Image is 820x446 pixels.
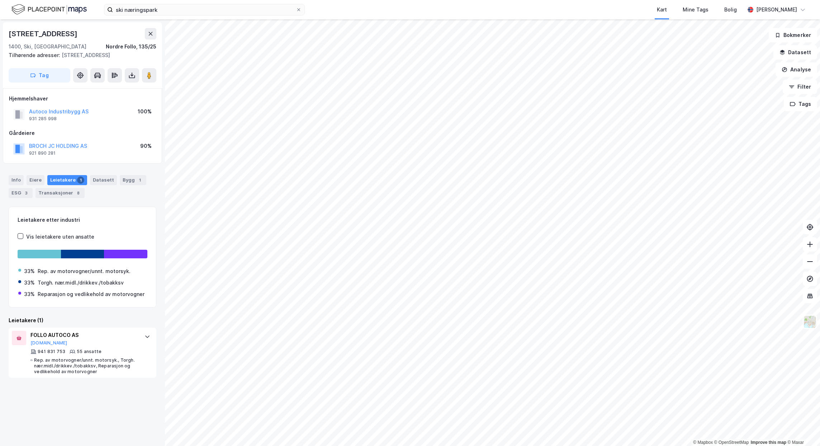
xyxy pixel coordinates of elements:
[9,94,156,103] div: Hjemmelshaver
[35,188,85,198] div: Transaksjoner
[657,5,667,14] div: Kart
[140,142,152,150] div: 90%
[30,331,137,339] div: FOLLO AUTOCO AS
[113,4,296,15] input: Søk på adresse, matrikkel, gårdeiere, leietakere eller personer
[803,315,817,329] img: Z
[24,278,35,287] div: 33%
[9,28,79,39] div: [STREET_ADDRESS]
[38,267,131,276] div: Rep. av motorvogner/unnt. motorsyk.
[751,440,786,445] a: Improve this map
[783,80,817,94] button: Filter
[784,97,817,111] button: Tags
[26,233,94,241] div: Vis leietakere uten ansatte
[776,62,817,77] button: Analyse
[9,175,24,185] div: Info
[769,28,817,42] button: Bokmerker
[38,278,124,287] div: Torgh. nær.midl./drikkev./tobakksv
[773,45,817,60] button: Datasett
[9,188,33,198] div: ESG
[38,349,65,355] div: 941 831 753
[9,68,70,83] button: Tag
[90,175,117,185] div: Datasett
[27,175,44,185] div: Eiere
[9,51,151,60] div: [STREET_ADDRESS]
[47,175,87,185] div: Leietakere
[784,412,820,446] iframe: Chat Widget
[9,129,156,137] div: Gårdeiere
[693,440,713,445] a: Mapbox
[18,216,147,224] div: Leietakere etter industri
[9,52,62,58] span: Tilhørende adresser:
[75,189,82,197] div: 8
[29,150,56,156] div: 921 890 281
[136,177,143,184] div: 1
[23,189,30,197] div: 3
[138,107,152,116] div: 100%
[120,175,146,185] div: Bygg
[724,5,737,14] div: Bolig
[9,42,86,51] div: 1400, Ski, [GEOGRAPHIC_DATA]
[38,290,144,299] div: Reparasjon og vedlikehold av motorvogner
[714,440,749,445] a: OpenStreetMap
[30,340,67,346] button: [DOMAIN_NAME]
[756,5,797,14] div: [PERSON_NAME]
[77,349,101,355] div: 55 ansatte
[683,5,708,14] div: Mine Tags
[106,42,156,51] div: Nordre Follo, 135/25
[9,316,156,325] div: Leietakere (1)
[24,267,35,276] div: 33%
[11,3,87,16] img: logo.f888ab2527a4732fd821a326f86c7f29.svg
[29,116,57,122] div: 931 285 998
[24,290,35,299] div: 33%
[34,357,137,375] div: Rep. av motorvogner/unnt. motorsyk., Torgh. nær.midl./drikkev./tobakksv, Reparasjon og vedlikehol...
[77,177,84,184] div: 1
